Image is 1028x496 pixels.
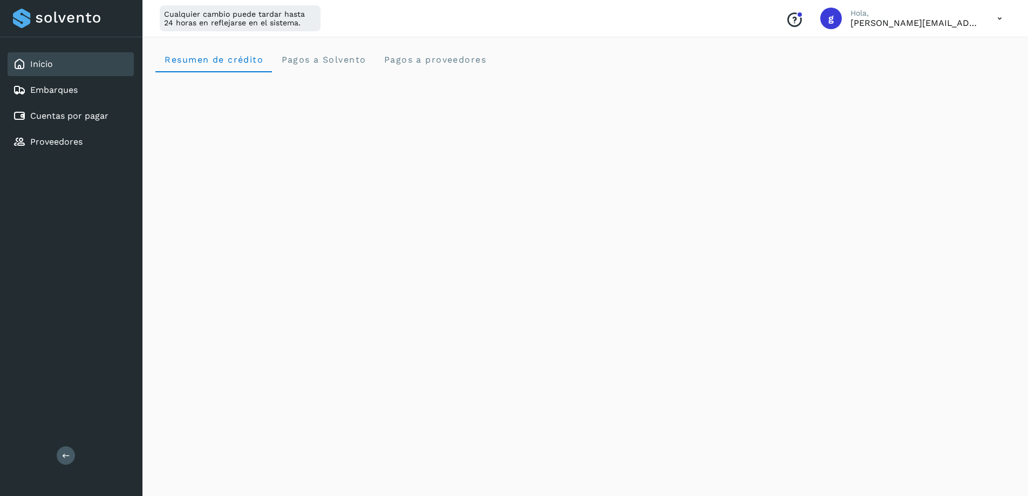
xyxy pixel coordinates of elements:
span: Pagos a Solvento [281,55,366,65]
div: Embarques [8,78,134,102]
a: Inicio [30,59,53,69]
a: Embarques [30,85,78,95]
div: Cualquier cambio puede tardar hasta 24 horas en reflejarse en el sistema. [160,5,321,31]
a: Proveedores [30,137,83,147]
a: Cuentas por pagar [30,111,108,121]
p: Hola, [850,9,980,18]
span: Pagos a proveedores [383,55,486,65]
div: Cuentas por pagar [8,104,134,128]
span: Resumen de crédito [164,55,263,65]
p: guillermo.alvarado@nurib.com.mx [850,18,980,28]
div: Inicio [8,52,134,76]
div: Proveedores [8,130,134,154]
